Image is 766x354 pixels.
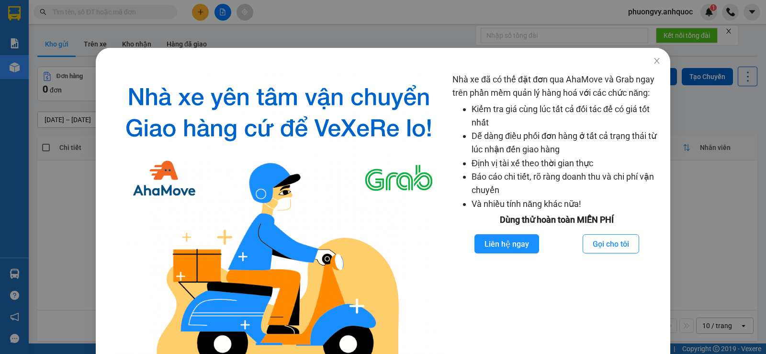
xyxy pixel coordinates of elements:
[593,238,629,250] span: Gọi cho tôi
[653,57,661,65] span: close
[472,103,661,130] li: Kiểm tra giá cùng lúc tất cả đối tác để có giá tốt nhất
[472,129,661,157] li: Dễ dàng điều phối đơn hàng ở tất cả trạng thái từ lúc nhận đến giao hàng
[472,157,661,170] li: Định vị tài xế theo thời gian thực
[472,170,661,197] li: Báo cáo chi tiết, rõ ràng doanh thu và chi phí vận chuyển
[452,213,661,227] div: Dùng thử hoàn toàn MIỄN PHÍ
[583,234,639,253] button: Gọi cho tôi
[643,48,670,75] button: Close
[474,234,539,253] button: Liên hệ ngay
[484,238,529,250] span: Liên hệ ngay
[472,197,661,211] li: Và nhiều tính năng khác nữa!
